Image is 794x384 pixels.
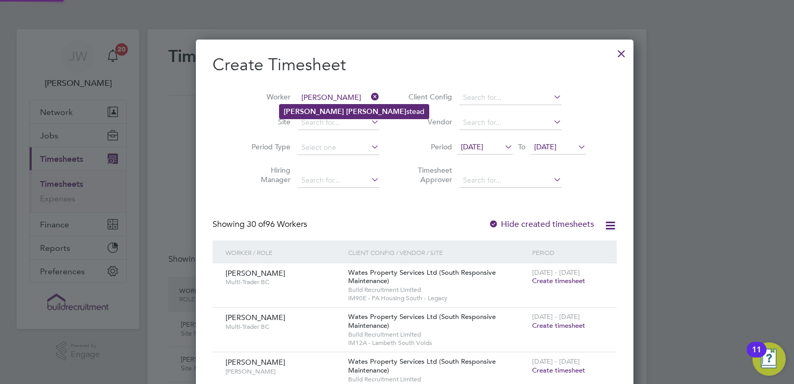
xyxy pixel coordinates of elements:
span: To [515,140,528,153]
div: Period [530,240,606,264]
span: Create timesheet [532,366,585,375]
span: [DATE] - [DATE] [532,268,580,277]
span: Multi-Trader BC [226,323,340,331]
button: Open Resource Center, 11 new notifications [752,342,786,376]
span: Build Recruitment Limited [348,330,527,339]
span: Build Recruitment Limited [348,375,527,383]
span: Create timesheet [532,276,585,285]
span: [PERSON_NAME] [226,313,285,322]
b: [PERSON_NAME] [346,107,406,116]
div: Client Config / Vendor / Site [346,240,530,264]
span: Build Recruitment Limited [348,286,527,294]
input: Search for... [298,91,379,105]
div: Showing [213,219,309,230]
label: Worker [244,92,290,101]
b: [PERSON_NAME] [284,107,344,116]
input: Select one [298,140,379,155]
span: Wates Property Services Ltd (South Responsive Maintenance) [348,268,496,286]
span: [PERSON_NAME] [226,367,340,376]
label: Site [244,117,290,126]
label: Timesheet Approver [405,165,452,184]
span: [DATE] [461,142,483,151]
span: [DATE] - [DATE] [532,357,580,366]
input: Search for... [459,116,562,130]
span: Wates Property Services Ltd (South Responsive Maintenance) [348,357,496,375]
input: Search for... [298,173,379,188]
span: [DATE] - [DATE] [532,312,580,321]
li: stead [280,105,429,119]
label: Period Type [244,142,290,151]
label: Hide created timesheets [488,219,594,229]
div: Worker / Role [223,240,346,264]
span: Multi-Trader BC [226,278,340,286]
span: IM90E - PA Housing South - Legacy [348,294,527,302]
input: Search for... [459,173,562,188]
h2: Create Timesheet [213,54,617,76]
span: 96 Workers [247,219,307,229]
span: Wates Property Services Ltd (South Responsive Maintenance) [348,312,496,330]
span: IM12A - Lambeth South Voids [348,339,527,347]
span: [PERSON_NAME] [226,268,285,278]
span: 30 of [247,219,266,229]
label: Period [405,142,452,151]
input: Search for... [298,116,379,130]
span: [DATE] [534,142,557,151]
span: Create timesheet [532,321,585,330]
label: Vendor [405,117,452,126]
div: 11 [752,350,761,363]
label: Hiring Manager [244,165,290,184]
label: Client Config [405,92,452,101]
span: [PERSON_NAME] [226,357,285,367]
input: Search for... [459,91,562,105]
